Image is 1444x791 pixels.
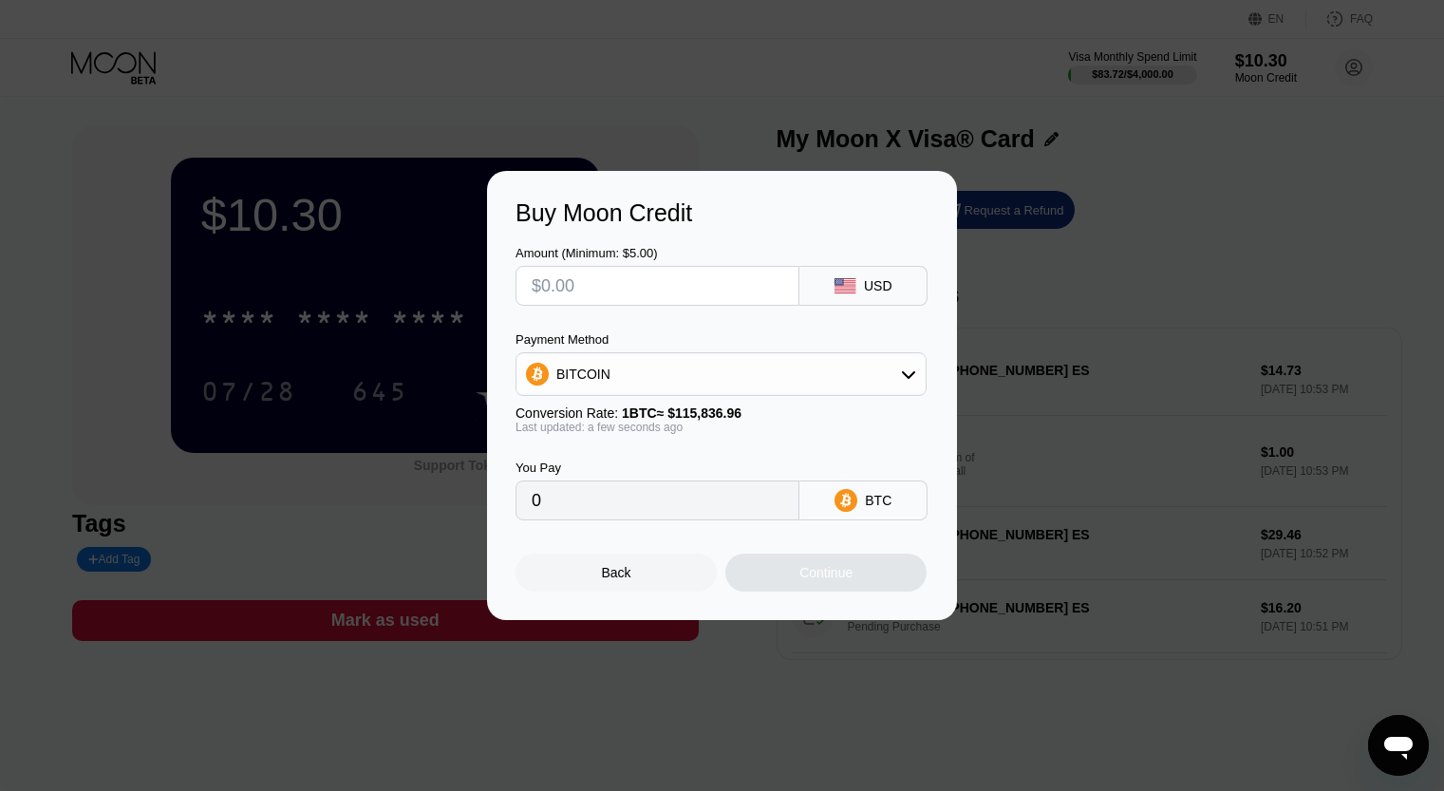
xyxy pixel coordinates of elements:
div: You Pay [516,461,799,475]
div: Amount (Minimum: $5.00) [516,246,799,260]
div: Conversion Rate: [516,405,927,421]
div: Payment Method [516,332,927,347]
div: BITCOIN [556,367,610,382]
div: Buy Moon Credit [516,199,928,227]
div: Back [516,554,717,592]
div: BITCOIN [516,355,926,393]
div: Last updated: a few seconds ago [516,421,927,434]
div: BTC [865,493,891,508]
div: Back [602,565,631,580]
div: USD [864,278,892,293]
iframe: Button to launch messaging window [1368,715,1429,776]
input: $0.00 [532,267,783,305]
span: 1 BTC ≈ $115,836.96 [622,405,741,421]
